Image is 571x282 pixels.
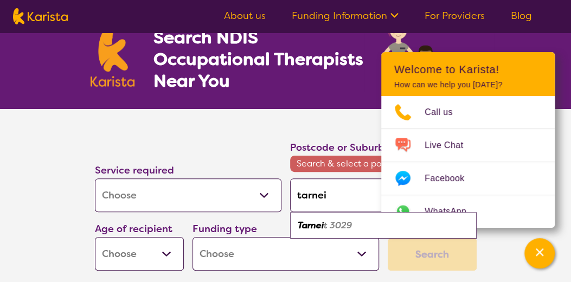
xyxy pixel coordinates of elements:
[296,215,471,236] div: Tarneit 3029
[394,80,542,89] p: How can we help you [DATE]?
[13,8,68,24] img: Karista logo
[224,9,266,22] a: About us
[511,9,532,22] a: Blog
[298,220,324,231] em: Tarnei
[292,9,399,22] a: Funding Information
[425,104,466,120] span: Call us
[524,238,555,268] button: Channel Menu
[381,52,555,228] div: Channel Menu
[381,195,555,228] a: Web link opens in a new tab.
[425,203,479,220] span: WhatsApp
[425,9,485,22] a: For Providers
[381,96,555,228] ul: Choose channel
[425,170,477,187] span: Facebook
[193,222,257,235] label: Funding type
[425,137,476,153] span: Live Chat
[153,27,364,92] h1: Search NDIS Occupational Therapists Near You
[91,28,135,87] img: Karista logo
[290,156,477,172] span: Search & select a postcode to proceed
[290,141,384,154] label: Postcode or Suburb
[95,164,174,177] label: Service required
[290,178,477,212] input: Type
[394,63,542,76] h2: Welcome to Karista!
[95,222,172,235] label: Age of recipient
[324,220,352,231] em: t 3029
